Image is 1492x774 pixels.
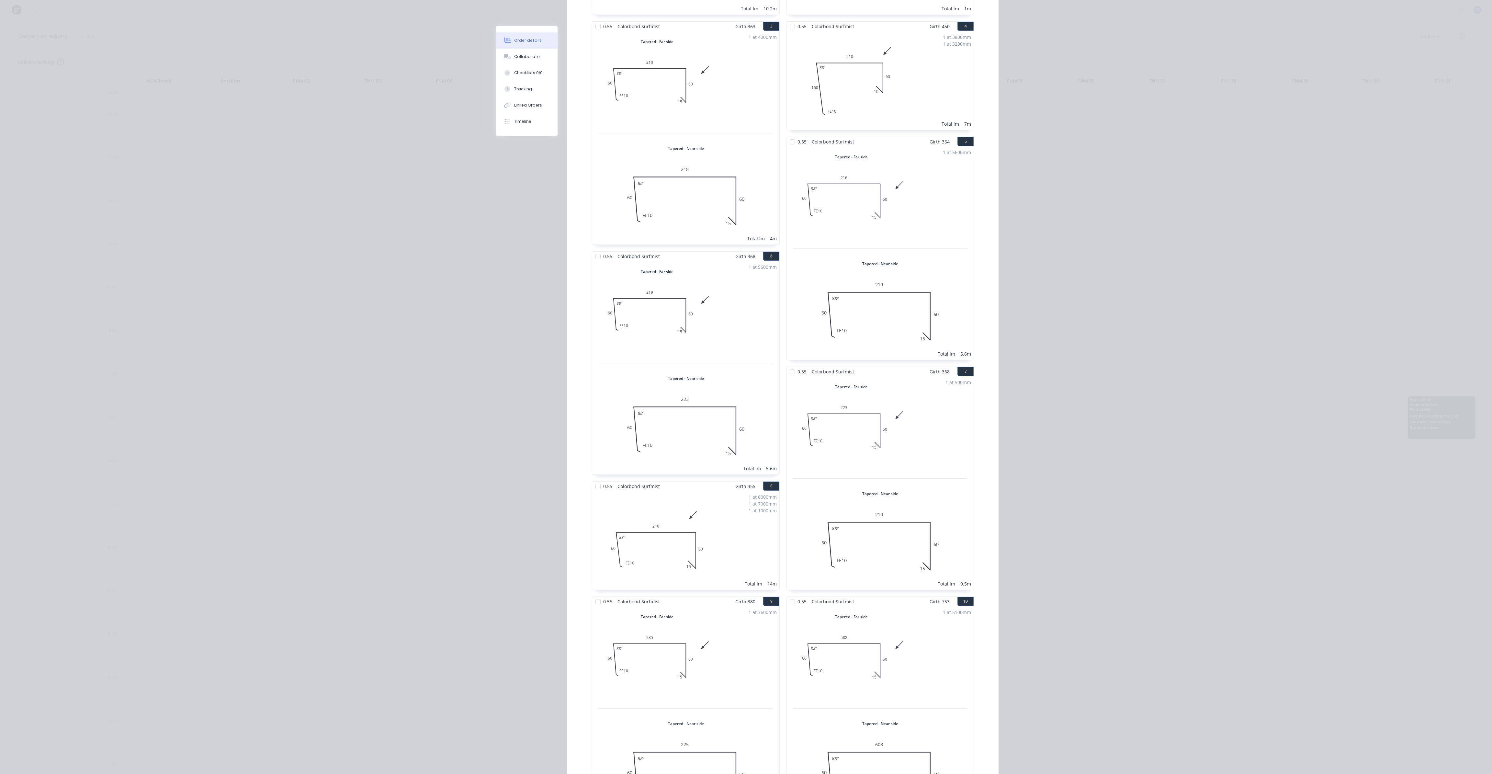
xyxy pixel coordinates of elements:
span: Colorbond Surfmist [809,367,857,376]
div: 10.2m [763,5,777,12]
div: 14m [767,580,777,587]
span: Girth 355 [735,482,755,491]
span: Girth 368 [735,252,755,261]
span: Colorbond Surfmist [615,252,662,261]
span: 0.55 [601,252,615,261]
div: Collaborate [514,54,540,60]
button: Collaborate [496,49,558,65]
div: Total lm [741,5,758,12]
span: Colorbond Surfmist [809,137,857,146]
button: 9 [763,597,779,606]
span: Girth 363 [735,22,755,31]
button: Tracking [496,81,558,97]
div: 5.6m [960,350,971,357]
span: 0.55 [795,597,809,606]
div: Total lm [743,465,761,472]
span: Girth 753 [930,597,950,606]
div: 1 at 500mm [945,379,971,386]
div: Total lm [942,5,959,12]
span: Colorbond Surfmist [615,22,662,31]
div: 1 at 3200mm [943,40,971,47]
span: 0.55 [795,367,809,376]
button: 5 [957,137,974,146]
button: 3 [763,22,779,31]
span: 0.55 [601,22,615,31]
div: 5.6m [766,465,777,472]
div: 1 at 4000mm [749,34,777,40]
div: Checklists 0/0 [514,70,543,76]
button: Checklists 0/0 [496,65,558,81]
button: 8 [763,482,779,491]
div: Total lm [942,120,959,127]
div: 1 at 5100mm [943,609,971,616]
span: 0.55 [601,597,615,606]
div: Tapered - Far side0FE1060216601588ºTapered - Near side0FE1060219601588º1 at 5600mmTotal lm5.6m [786,146,974,360]
span: Colorbond Surfmist [809,22,857,31]
span: Colorbond Surfmist [615,482,662,491]
span: 0.55 [795,137,809,146]
button: Order details [496,32,558,49]
div: 0FE1060210601588º1 at 6000mm1 at 7000mm1 at 1000mmTotal lm14m [592,491,779,590]
span: Girth 450 [930,22,950,31]
span: Girth 364 [930,137,950,146]
div: 1 at 6000mm [749,494,777,500]
div: 1 at 1000mm [749,507,777,514]
div: 4m [770,235,777,242]
div: 1 at 3800mm [943,34,971,40]
span: Colorbond Surfmist [615,597,662,606]
button: 6 [763,252,779,261]
div: 1m [964,5,971,12]
div: Timeline [514,119,531,124]
div: Linked Orders [514,102,542,108]
span: Girth 380 [735,597,755,606]
div: Order details [514,38,542,43]
div: Tracking [514,86,532,92]
div: 1 at 5600mm [749,264,777,270]
div: 1 at 7000mm [749,500,777,507]
div: Total lm [745,580,762,587]
div: Total lm [747,235,765,242]
div: Tapered - Far side0FE1060219601588ºTapered - Near side0FE1060223601588º1 at 5600mmTotal lm5.6m [592,261,779,474]
div: Tapered - Far side0FE1060210601588ºTapered - Near side0FE1060218601588º1 at 4000mmTotal lm4m [592,31,779,245]
div: Total lm [938,350,955,357]
div: Total lm [938,580,955,587]
span: 0.55 [795,22,809,31]
button: Linked Orders [496,97,558,113]
span: Colorbond Surfmist [809,597,857,606]
button: Timeline [496,113,558,130]
div: 1 at 5600mm [943,149,971,156]
div: Tapered - Far side0FE1060223601588ºTapered - Near side0FE1060210601588º1 at 500mmTotal lm0.5m [786,376,974,590]
div: 0FE10160210601088º1 at 3800mm1 at 3200mmTotal lm7m [786,31,974,130]
div: 1 at 3600mm [749,609,777,616]
span: Girth 368 [930,367,950,376]
button: 4 [957,22,974,31]
div: 0.5m [960,580,971,587]
span: 0.55 [601,482,615,491]
div: 7m [964,120,971,127]
button: 10 [957,597,974,606]
button: 7 [957,367,974,376]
